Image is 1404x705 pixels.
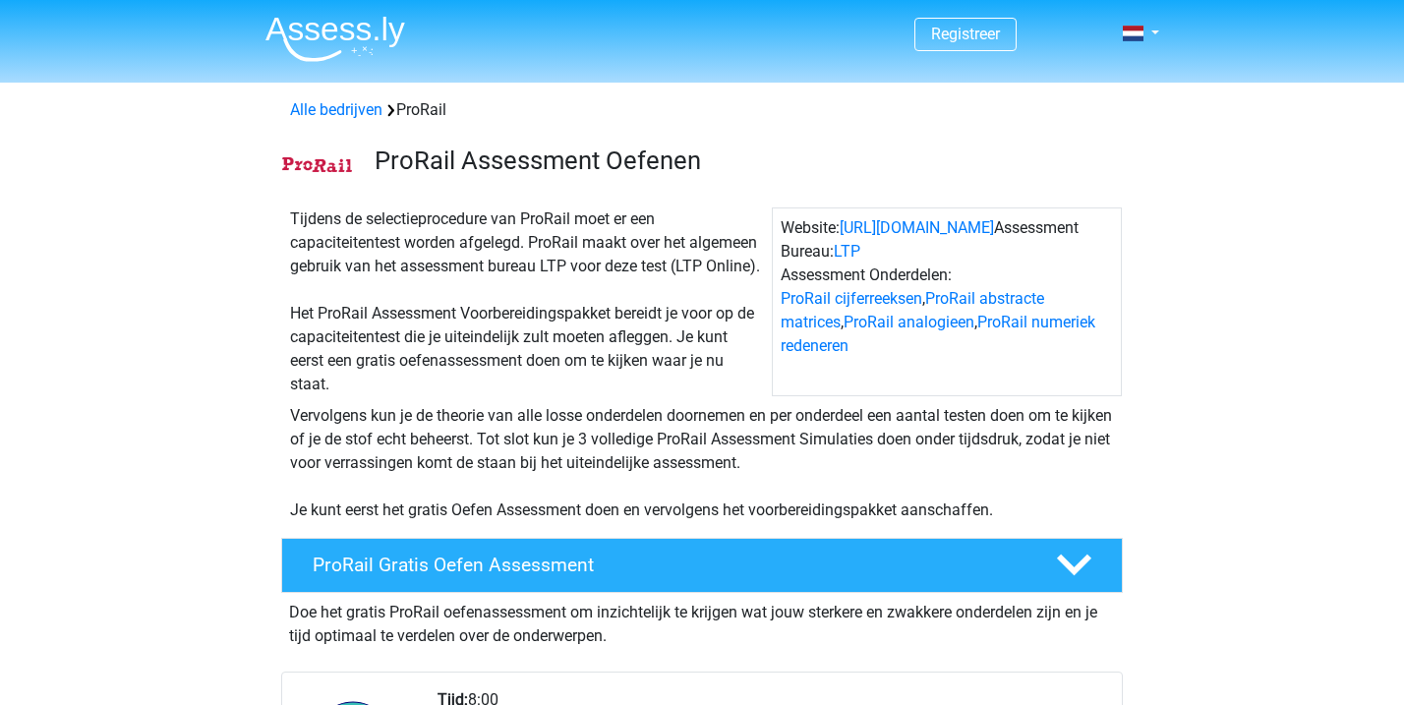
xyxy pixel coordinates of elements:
a: ProRail numeriek redeneren [781,313,1095,355]
a: ProRail Gratis Oefen Assessment [273,538,1131,593]
a: Alle bedrijven [290,100,382,119]
div: Vervolgens kun je de theorie van alle losse onderdelen doornemen en per onderdeel een aantal test... [282,404,1122,522]
a: ProRail abstracte matrices [781,289,1044,331]
div: ProRail [282,98,1122,122]
div: Website: Assessment Bureau: Assessment Onderdelen: , , , [772,207,1122,396]
h3: ProRail Assessment Oefenen [375,146,1107,176]
a: LTP [834,242,860,261]
a: ProRail cijferreeksen [781,289,922,308]
a: Registreer [931,25,1000,43]
a: ProRail analogieen [844,313,974,331]
a: [URL][DOMAIN_NAME] [840,218,994,237]
div: Doe het gratis ProRail oefenassessment om inzichtelijk te krijgen wat jouw sterkere en zwakkere o... [281,593,1123,648]
img: Assessly [265,16,405,62]
div: Tijdens de selectieprocedure van ProRail moet er een capaciteitentest worden afgelegd. ProRail ma... [282,207,772,396]
h4: ProRail Gratis Oefen Assessment [313,554,1024,576]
